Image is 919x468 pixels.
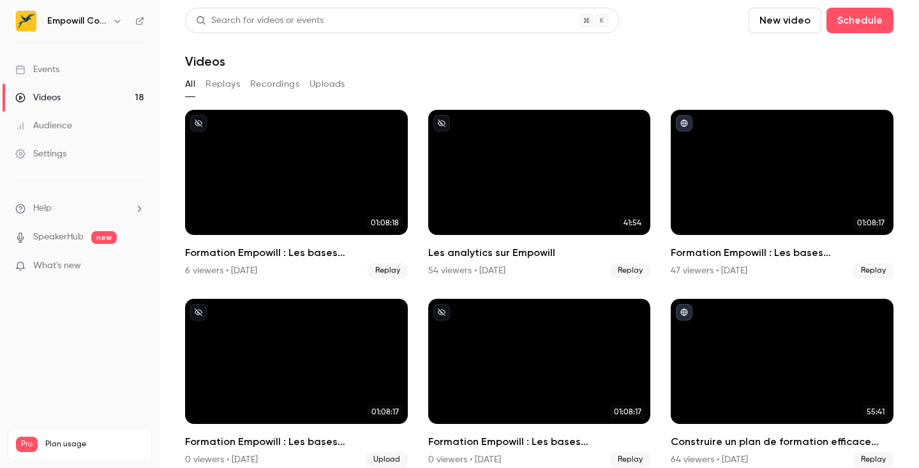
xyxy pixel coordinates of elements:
[671,110,893,278] a: 01:08:17Formation Empowill : Les bases indispensables pour les managers47 viewers • [DATE]Replay
[676,304,692,321] button: published
[671,453,748,466] div: 64 viewers • [DATE]
[185,110,408,278] li: Formation Empowill : Les bases indispensables pour les managers
[853,216,888,230] span: 01:08:17
[671,245,893,260] h2: Formation Empowill : Les bases indispensables pour les managers
[368,263,408,278] span: Replay
[366,452,408,467] span: Upload
[185,245,408,260] h2: Formation Empowill : Les bases indispensables pour les managers
[129,260,144,272] iframe: Noticeable Trigger
[190,304,207,321] button: unpublished
[250,74,299,94] button: Recordings
[671,299,893,467] a: 55:41Construire un plan de formation efficace avec Empowill64 viewers • [DATE]Replay
[428,299,651,467] li: Formation Empowill : Les bases indispensables pour les managers
[428,110,651,278] a: 41:54Les analytics sur Empowill54 viewers • [DATE]Replay
[368,405,403,419] span: 01:08:17
[671,264,747,277] div: 47 viewers • [DATE]
[91,231,117,244] span: new
[428,110,651,278] li: Les analytics sur Empowill
[45,439,144,449] span: Plan usage
[853,452,893,467] span: Replay
[367,216,403,230] span: 01:08:18
[15,63,59,76] div: Events
[428,299,651,467] a: 01:08:17Formation Empowill : Les bases indispensables pour les managers0 viewers • [DATE]Replay
[433,115,450,132] button: unpublished
[853,263,893,278] span: Replay
[196,14,324,27] div: Search for videos or events
[620,216,645,230] span: 41:54
[433,304,450,321] button: unpublished
[671,299,893,467] li: Construire un plan de formation efficace avec Empowill
[205,74,240,94] button: Replays
[185,434,408,449] h2: Formation Empowill : Les bases indispensables pour les managers
[15,91,61,104] div: Videos
[610,452,650,467] span: Replay
[190,115,207,132] button: unpublished
[610,263,650,278] span: Replay
[428,245,651,260] h2: Les analytics sur Empowill
[749,8,821,33] button: New video
[671,110,893,278] li: Formation Empowill : Les bases indispensables pour les managers
[185,74,195,94] button: All
[185,8,893,460] section: Videos
[610,405,645,419] span: 01:08:17
[676,115,692,132] button: published
[15,147,66,160] div: Settings
[185,264,257,277] div: 6 viewers • [DATE]
[16,437,38,452] span: Pro
[185,110,408,278] a: 01:08:18Formation Empowill : Les bases indispensables pour les managers6 viewers • [DATE]Replay
[185,54,225,69] h1: Videos
[185,299,408,467] a: 01:08:17Formation Empowill : Les bases indispensables pour les managers0 viewers • [DATE]Upload
[16,11,36,31] img: Empowill Community
[863,405,888,419] span: 55:41
[185,453,258,466] div: 0 viewers • [DATE]
[671,434,893,449] h2: Construire un plan de formation efficace avec Empowill
[33,230,84,244] a: SpeakerHub
[310,74,345,94] button: Uploads
[428,453,501,466] div: 0 viewers • [DATE]
[826,8,893,33] button: Schedule
[185,299,408,467] li: Formation Empowill : Les bases indispensables pour les managers
[33,259,81,273] span: What's new
[15,119,72,132] div: Audience
[33,202,52,215] span: Help
[15,202,144,215] li: help-dropdown-opener
[428,264,505,277] div: 54 viewers • [DATE]
[47,15,107,27] h6: Empowill Community
[428,434,651,449] h2: Formation Empowill : Les bases indispensables pour les managers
